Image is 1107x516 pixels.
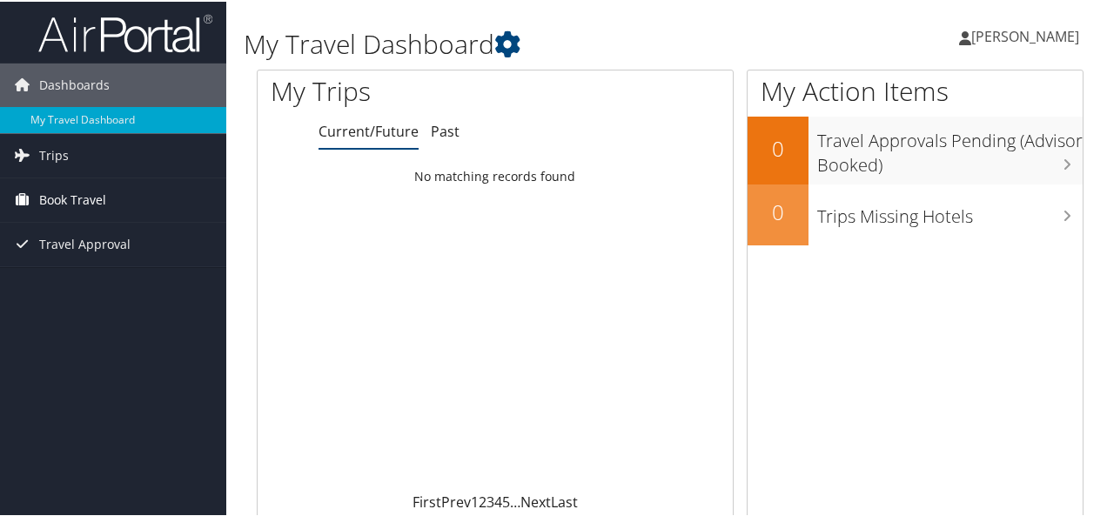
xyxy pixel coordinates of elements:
[959,9,1097,61] a: [PERSON_NAME]
[748,196,808,225] h2: 0
[748,71,1083,108] h1: My Action Items
[510,491,520,510] span: …
[748,115,1083,182] a: 0Travel Approvals Pending (Advisor Booked)
[551,491,578,510] a: Last
[494,491,502,510] a: 4
[817,118,1083,176] h3: Travel Approvals Pending (Advisor Booked)
[486,491,494,510] a: 3
[748,132,808,162] h2: 0
[520,491,551,510] a: Next
[39,221,131,265] span: Travel Approval
[971,25,1079,44] span: [PERSON_NAME]
[244,24,812,61] h1: My Travel Dashboard
[413,491,441,510] a: First
[431,120,460,139] a: Past
[271,71,521,108] h1: My Trips
[502,491,510,510] a: 5
[258,159,733,191] td: No matching records found
[319,120,419,139] a: Current/Future
[441,491,471,510] a: Prev
[471,491,479,510] a: 1
[817,194,1083,227] h3: Trips Missing Hotels
[39,62,110,105] span: Dashboards
[38,11,212,52] img: airportal-logo.png
[479,491,486,510] a: 2
[39,132,69,176] span: Trips
[748,183,1083,244] a: 0Trips Missing Hotels
[39,177,106,220] span: Book Travel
